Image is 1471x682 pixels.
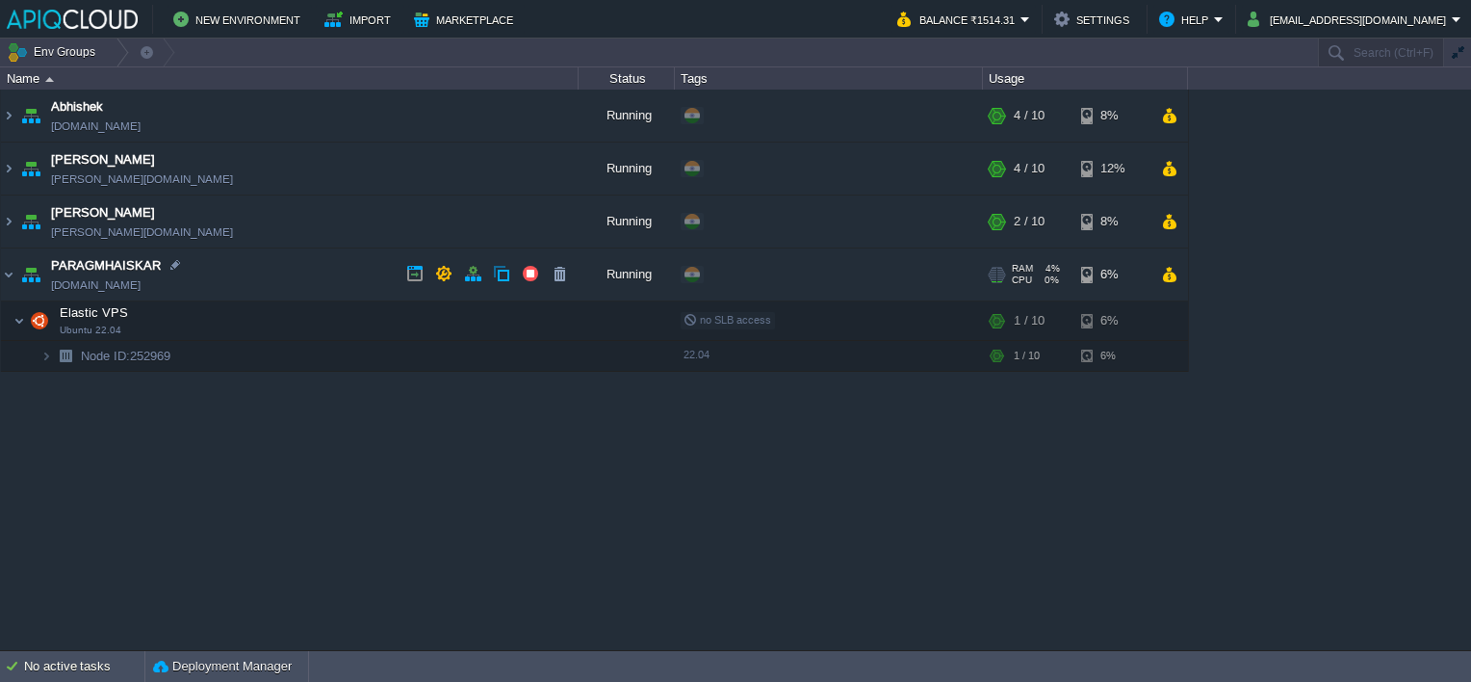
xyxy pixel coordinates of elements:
[51,223,233,242] a: [PERSON_NAME][DOMAIN_NAME]
[51,275,141,295] a: [DOMAIN_NAME]
[1,143,16,195] img: AMDAwAAAACH5BAEAAAAALAAAAAABAAEAAAICRAEAOw==
[579,196,675,248] div: Running
[7,39,102,66] button: Env Groups
[1012,263,1033,275] span: RAM
[79,348,173,364] span: 252969
[17,249,44,301] img: AMDAwAAAACH5BAEAAAAALAAAAAABAAEAAAICRAEAOw==
[58,304,131,321] span: Elastic VPS
[173,8,306,31] button: New Environment
[1014,143,1045,195] div: 4 / 10
[2,67,578,90] div: Name
[684,314,771,326] span: no SLB access
[51,117,141,136] a: [DOMAIN_NAME]
[24,651,144,682] div: No active tasks
[984,67,1187,90] div: Usage
[1081,90,1144,142] div: 8%
[51,203,155,223] a: [PERSON_NAME]
[1081,341,1144,371] div: 6%
[51,97,103,117] a: Abhishek
[1054,8,1135,31] button: Settings
[13,302,25,340] img: AMDAwAAAACH5BAEAAAAALAAAAAABAAEAAAICRAEAOw==
[1081,196,1144,248] div: 8%
[414,8,519,31] button: Marketplace
[579,90,675,142] div: Running
[1014,90,1045,142] div: 4 / 10
[7,10,138,29] img: APIQCloud
[579,249,675,301] div: Running
[81,349,130,363] span: Node ID:
[51,150,155,170] a: [PERSON_NAME]
[60,325,121,336] span: Ubuntu 22.04
[17,196,44,248] img: AMDAwAAAACH5BAEAAAAALAAAAAABAAEAAAICRAEAOw==
[676,67,982,90] div: Tags
[580,67,674,90] div: Status
[1014,196,1045,248] div: 2 / 10
[324,8,397,31] button: Import
[79,348,173,364] a: Node ID:252969
[1081,143,1144,195] div: 12%
[26,302,53,340] img: AMDAwAAAACH5BAEAAAAALAAAAAABAAEAAAICRAEAOw==
[1081,302,1144,340] div: 6%
[153,657,292,676] button: Deployment Manager
[1,249,16,301] img: AMDAwAAAACH5BAEAAAAALAAAAAABAAEAAAICRAEAOw==
[1014,302,1045,340] div: 1 / 10
[1041,263,1060,275] span: 4%
[17,143,44,195] img: AMDAwAAAACH5BAEAAAAALAAAAAABAAEAAAICRAEAOw==
[45,77,54,82] img: AMDAwAAAACH5BAEAAAAALAAAAAABAAEAAAICRAEAOw==
[1012,275,1032,286] span: CPU
[40,341,52,371] img: AMDAwAAAACH5BAEAAAAALAAAAAABAAEAAAICRAEAOw==
[897,8,1020,31] button: Balance ₹1514.31
[1,196,16,248] img: AMDAwAAAACH5BAEAAAAALAAAAAABAAEAAAICRAEAOw==
[1040,275,1059,286] span: 0%
[51,170,233,189] a: [PERSON_NAME][DOMAIN_NAME]
[17,90,44,142] img: AMDAwAAAACH5BAEAAAAALAAAAAABAAEAAAICRAEAOw==
[1,90,16,142] img: AMDAwAAAACH5BAEAAAAALAAAAAABAAEAAAICRAEAOw==
[684,349,710,360] span: 22.04
[1081,249,1144,301] div: 6%
[579,143,675,195] div: Running
[1159,8,1214,31] button: Help
[1248,8,1452,31] button: [EMAIL_ADDRESS][DOMAIN_NAME]
[52,341,79,371] img: AMDAwAAAACH5BAEAAAAALAAAAAABAAEAAAICRAEAOw==
[51,256,161,275] a: PARAGMHAISKAR
[1014,341,1040,371] div: 1 / 10
[58,305,131,320] a: Elastic VPSUbuntu 22.04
